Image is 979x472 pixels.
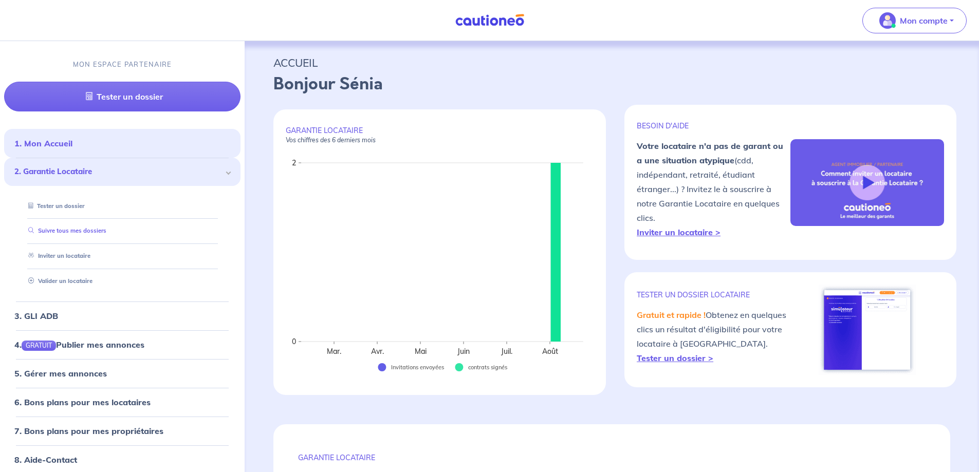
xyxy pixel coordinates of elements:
[819,285,916,375] img: simulateur.png
[24,227,106,234] a: Suivre tous mes dossiers
[16,248,228,265] div: Inviter un locataire
[879,12,896,29] img: illu_account_valid_menu.svg
[637,141,783,165] strong: Votre locataire n'a pas de garant ou a une situation atypique
[16,222,228,239] div: Suivre tous mes dossiers
[14,426,163,436] a: 7. Bons plans pour mes propriétaires
[286,126,594,144] p: GARANTIE LOCATAIRE
[4,82,241,111] a: Tester un dossier
[273,72,950,97] p: Bonjour Sénia
[4,306,241,326] div: 3. GLI ADB
[14,455,77,465] a: 8. Aide-Contact
[16,273,228,290] div: Valider un locataire
[4,158,241,186] div: 2. Garantie Locataire
[637,121,790,130] p: BESOIN D'AIDE
[637,310,706,320] em: Gratuit et rapide !
[862,8,967,33] button: illu_account_valid_menu.svgMon compte
[4,334,241,355] div: 4.GRATUITPublier mes annonces
[4,421,241,441] div: 7. Bons plans pour mes propriétaires
[637,308,790,365] p: Obtenez en quelques clics un résultat d'éligibilité pour votre locataire à [GEOGRAPHIC_DATA].
[542,347,558,356] text: Août
[4,363,241,384] div: 5. Gérer mes annonces
[14,166,223,178] span: 2. Garantie Locataire
[14,138,72,148] a: 1. Mon Accueil
[14,368,107,379] a: 5. Gérer mes annonces
[4,133,241,154] div: 1. Mon Accueil
[73,60,172,69] p: MON ESPACE PARTENAIRE
[457,347,470,356] text: Juin
[415,347,427,356] text: Mai
[14,339,144,350] a: 4.GRATUITPublier mes annonces
[637,227,721,237] a: Inviter un locataire >
[14,311,58,321] a: 3. GLI ADB
[286,136,376,144] em: Vos chiffres des 6 derniers mois
[24,202,85,210] a: Tester un dossier
[637,353,713,363] a: Tester un dossier >
[501,347,512,356] text: Juil.
[900,14,948,27] p: Mon compte
[24,277,93,285] a: Valider un locataire
[292,337,296,346] text: 0
[637,139,790,239] p: (cdd, indépendant, retraité, étudiant étranger...) ? Invitez le à souscrire à notre Garantie Loca...
[273,53,950,72] p: ACCUEIL
[371,347,384,356] text: Avr.
[24,252,90,259] a: Inviter un locataire
[790,139,944,225] img: video-gli-new-none.jpg
[4,392,241,412] div: 6. Bons plans pour mes locataires
[298,453,926,462] p: GARANTIE LOCATAIRE
[637,290,790,299] p: TESTER un dossier locataire
[16,198,228,215] div: Tester un dossier
[292,158,296,167] text: 2
[4,449,241,470] div: 8. Aide-Contact
[14,397,151,407] a: 6. Bons plans pour mes locataires
[327,347,341,356] text: Mar.
[451,14,528,27] img: Cautioneo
